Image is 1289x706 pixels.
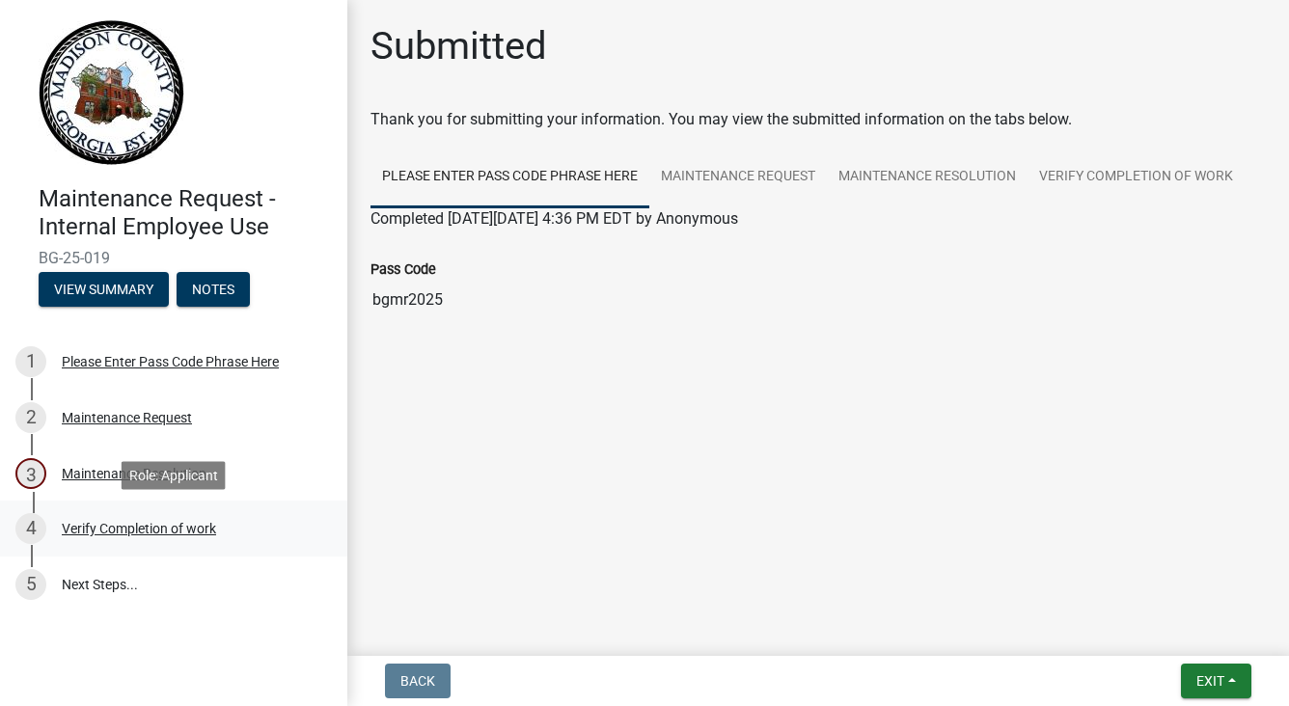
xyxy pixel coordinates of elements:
div: Thank you for submitting your information. You may view the submitted information on the tabs below. [370,108,1266,131]
div: Maintenance Resolution [62,467,206,480]
a: Maintenance Resolution [827,147,1028,208]
span: Back [400,673,435,689]
div: 3 [15,458,46,489]
span: Exit [1196,673,1224,689]
div: 5 [15,569,46,600]
div: 2 [15,402,46,433]
a: Please Enter Pass Code Phrase Here [370,147,649,208]
div: Maintenance Request [62,411,192,424]
button: Back [385,664,451,698]
img: Madison County, Georgia [39,20,184,165]
span: BG-25-019 [39,249,309,267]
div: Verify Completion of work [62,522,216,535]
h4: Maintenance Request - Internal Employee Use [39,185,332,241]
button: View Summary [39,272,169,307]
div: 4 [15,513,46,544]
div: Please Enter Pass Code Phrase Here [62,355,279,368]
h1: Submitted [370,23,547,69]
wm-modal-confirm: Summary [39,283,169,298]
button: Exit [1181,664,1251,698]
div: Role: Applicant [122,461,226,489]
a: Verify Completion of work [1028,147,1245,208]
a: Maintenance Request [649,147,827,208]
wm-modal-confirm: Notes [177,283,250,298]
button: Notes [177,272,250,307]
label: Pass Code [370,263,436,277]
span: Completed [DATE][DATE] 4:36 PM EDT by Anonymous [370,209,738,228]
div: 1 [15,346,46,377]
